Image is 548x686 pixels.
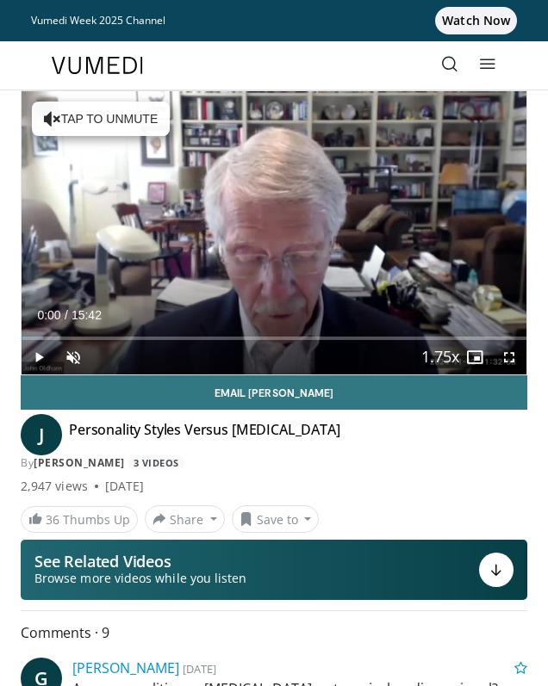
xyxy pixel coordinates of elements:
[21,478,88,495] span: 2,947 views
[232,505,320,533] button: Save to
[183,661,216,677] small: [DATE]
[423,340,458,374] button: Playback Rate
[65,308,68,322] span: /
[69,421,340,448] h4: Personality Styles Versus [MEDICAL_DATA]
[458,340,492,374] button: Enable picture-in-picture mode
[32,102,170,136] button: Tap to unmute
[34,570,246,587] span: Browse more videos while you listen
[128,455,184,470] a: 3 Videos
[22,340,56,374] button: Play
[52,57,143,74] img: VuMedi Logo
[21,414,62,455] a: J
[21,375,527,410] a: Email [PERSON_NAME]
[72,308,102,322] span: 15:42
[492,340,526,374] button: Fullscreen
[31,7,517,34] a: Vumedi Week 2025 ChannelWatch Now
[21,455,527,471] div: By
[72,658,179,677] a: [PERSON_NAME]
[34,455,125,470] a: [PERSON_NAME]
[22,91,526,374] video-js: Video Player
[105,478,144,495] div: [DATE]
[34,553,246,570] p: See Related Videos
[21,506,138,533] a: 36 Thumbs Up
[37,308,60,322] span: 0:00
[21,540,527,600] button: See Related Videos Browse more videos while you listen
[56,340,90,374] button: Unmute
[22,337,526,340] div: Progress Bar
[145,505,225,533] button: Share
[46,511,59,528] span: 36
[435,7,517,34] span: Watch Now
[21,621,527,644] span: Comments 9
